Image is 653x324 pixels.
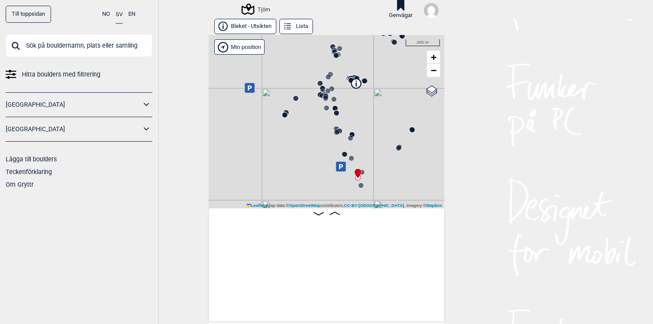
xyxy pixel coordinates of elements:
div: Tjörn [243,4,270,14]
button: EN [128,6,135,23]
a: Till toppsidan [6,6,51,23]
span: − [431,65,436,76]
div: 200 m [406,39,440,46]
span: + [431,52,436,63]
span: Hitta boulders med filtrering [22,68,100,81]
a: Zoom in [427,51,440,64]
button: Bleket - Utsikten [214,19,276,34]
a: [GEOGRAPHIC_DATA] [6,98,141,111]
input: Sök på bouldernamn, plats eller samling [6,34,152,57]
a: Om Gryttr [6,181,34,188]
a: OpenStreetMap [289,203,320,208]
button: Lista [279,19,313,34]
a: [GEOGRAPHIC_DATA] [6,123,141,136]
div: Map data © contributors, , Imagery © [244,202,444,209]
a: Leaflet [247,203,265,208]
div: Vis min position [214,39,265,55]
a: Hitta boulders med filtrering [6,68,152,81]
button: SV [116,6,123,24]
a: Zoom out [427,64,440,77]
a: Mapbox [426,203,442,208]
button: NO [102,6,110,23]
img: User fallback1 [424,3,439,18]
span: | [266,203,267,208]
a: Layers [423,81,440,101]
a: Lägga till boulders [6,156,57,163]
a: Teckenförklaring [6,168,52,175]
a: CC-BY-[GEOGRAPHIC_DATA] [344,203,404,208]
